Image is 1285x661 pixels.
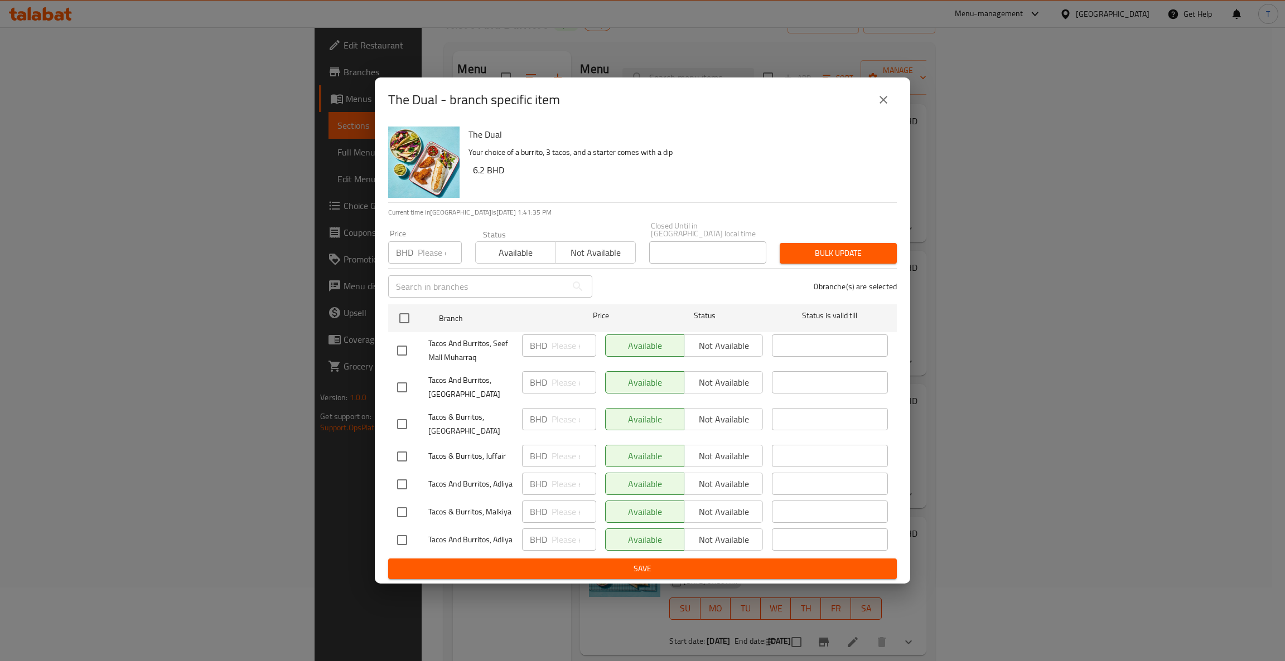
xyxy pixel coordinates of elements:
p: Your choice of a burrito, 3 tacos, and a starter comes with a dip [468,145,888,159]
input: Please enter price [552,445,596,467]
span: Status is valid till [772,309,888,323]
button: Not available [555,241,635,264]
input: Please enter price [552,371,596,393]
input: Please enter price [552,473,596,495]
span: Tacos And Burritos, Adliya [428,477,513,491]
input: Please enter price [418,241,462,264]
span: Tacos And Burritos, Seef Mall Muharraq [428,337,513,364]
p: BHD [530,376,547,389]
input: Please enter price [552,500,596,523]
button: Bulk update [780,243,897,264]
span: Tacos And Burritos, Adliya [428,533,513,547]
span: Status [647,309,763,323]
p: BHD [530,339,547,352]
p: BHD [396,246,413,259]
input: Please enter price [552,334,596,357]
p: Current time in [GEOGRAPHIC_DATA] is [DATE] 1:41:35 PM [388,207,897,217]
input: Search in branches [388,275,567,298]
h6: The Dual [468,127,888,142]
p: BHD [530,533,547,546]
span: Available [480,245,551,261]
span: Tacos And Burritos, [GEOGRAPHIC_DATA] [428,373,513,401]
span: Price [564,309,638,323]
button: close [870,86,897,113]
p: BHD [530,449,547,463]
span: Tacos & Burritos, [GEOGRAPHIC_DATA] [428,410,513,438]
p: 0 branche(s) are selected [814,281,897,292]
h2: The Dual - branch specific item [388,91,560,109]
p: BHD [530,412,547,426]
span: Bulk update [789,246,888,260]
input: Please enter price [552,408,596,430]
span: Save [397,562,888,576]
h6: 6.2 BHD [473,162,888,178]
p: BHD [530,477,547,490]
span: Tacos & Burritos, Malkiya [428,505,513,519]
span: Branch [439,312,555,325]
button: Save [388,558,897,579]
img: The Dual [388,127,460,198]
span: Tacos & Burritos, Juffair [428,449,513,463]
button: Available [475,241,555,264]
input: Please enter price [552,528,596,551]
p: BHD [530,505,547,518]
span: Not available [560,245,631,261]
